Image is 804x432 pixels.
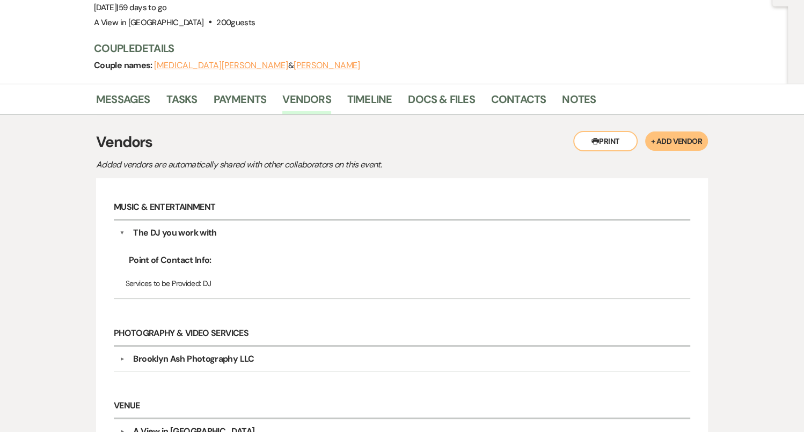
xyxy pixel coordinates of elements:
[94,60,154,71] span: Couple names:
[491,91,546,114] a: Contacts
[94,17,204,28] span: A View in [GEOGRAPHIC_DATA]
[119,2,167,13] span: 59 days to go
[645,131,708,151] button: + Add Vendor
[94,41,695,56] h3: Couple Details
[116,2,166,13] span: |
[408,91,474,114] a: Docs & Files
[114,394,690,419] h6: Venue
[96,131,708,153] h3: Vendors
[114,321,690,347] h6: Photography & Video Services
[94,2,166,13] span: [DATE]
[126,279,201,288] span: Services to be Provided:
[166,91,198,114] a: Tasks
[282,91,331,114] a: Vendors
[120,226,125,239] button: ▼
[126,277,679,289] p: DJ
[154,61,288,70] button: [MEDICAL_DATA][PERSON_NAME]
[154,60,360,71] span: &
[294,61,360,70] button: [PERSON_NAME]
[114,196,690,221] h6: Music & Entertainment
[216,17,255,28] span: 200 guests
[115,356,128,362] button: ▼
[133,353,254,365] div: Brooklyn Ash Photography LLC
[133,226,216,239] div: The DJ you work with
[347,91,392,114] a: Timeline
[214,91,267,114] a: Payments
[96,91,150,114] a: Messages
[96,158,472,172] p: Added vendors are automatically shared with other collaborators on this event.
[562,91,596,114] a: Notes
[573,131,638,151] button: Print
[126,254,211,267] span: Point of Contact Info:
